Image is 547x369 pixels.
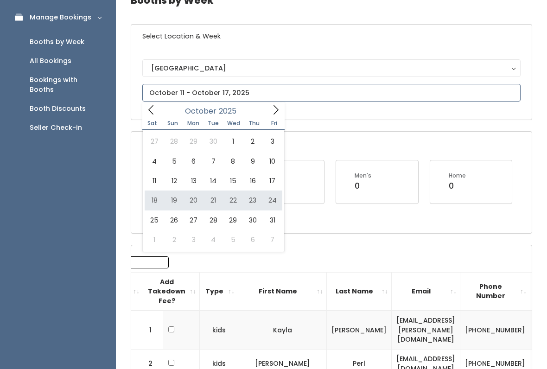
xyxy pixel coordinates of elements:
span: November 5, 2025 [223,230,243,249]
span: October 4, 2025 [145,152,164,171]
span: November 7, 2025 [262,230,282,249]
span: October 30, 2025 [243,210,262,230]
span: November 6, 2025 [243,230,262,249]
span: November 1, 2025 [145,230,164,249]
input: Year [216,105,244,117]
span: October 20, 2025 [184,191,204,210]
span: October 5, 2025 [164,152,184,171]
td: 1 [131,311,164,349]
span: October 27, 2025 [184,210,204,230]
input: October 11 - October 17, 2025 [142,84,521,102]
span: September 29, 2025 [184,132,204,151]
th: Add Takedown Fee?: activate to sort column ascending [143,272,200,311]
td: kids [200,311,238,349]
span: October 1, 2025 [223,132,243,151]
span: October 15, 2025 [223,171,243,191]
span: October 17, 2025 [262,171,282,191]
span: October 14, 2025 [204,171,223,191]
span: Sun [163,121,183,126]
span: October 22, 2025 [223,191,243,210]
span: October [185,108,216,115]
div: Booth Discounts [30,104,86,114]
span: October 12, 2025 [164,171,184,191]
span: Wed [223,121,244,126]
span: October 24, 2025 [262,191,282,210]
span: October 9, 2025 [243,152,262,171]
span: Fri [264,121,285,126]
span: October 16, 2025 [243,171,262,191]
td: [EMAIL_ADDRESS][PERSON_NAME][DOMAIN_NAME] [392,311,460,349]
th: Email: activate to sort column ascending [392,272,460,311]
span: Thu [244,121,264,126]
td: [PHONE_NUMBER] [460,311,530,349]
span: October 2, 2025 [243,132,262,151]
span: October 21, 2025 [204,191,223,210]
span: October 28, 2025 [204,210,223,230]
th: First Name: activate to sort column ascending [238,272,327,311]
th: Type: activate to sort column ascending [200,272,238,311]
div: Bookings with Booths [30,75,101,95]
span: October 10, 2025 [262,152,282,171]
span: October 7, 2025 [204,152,223,171]
span: Tue [203,121,223,126]
td: [PERSON_NAME] [327,311,392,349]
span: October 18, 2025 [145,191,164,210]
button: [GEOGRAPHIC_DATA] [142,59,521,77]
td: Kayla [238,311,327,349]
span: November 4, 2025 [204,230,223,249]
span: October 23, 2025 [243,191,262,210]
div: Men's [355,172,371,180]
div: All Bookings [30,56,71,66]
div: Seller Check-in [30,123,82,133]
span: October 19, 2025 [164,191,184,210]
span: October 3, 2025 [262,132,282,151]
span: September 30, 2025 [204,132,223,151]
th: Phone Number: activate to sort column ascending [460,272,530,311]
h6: Select Location & Week [131,25,532,48]
span: October 25, 2025 [145,210,164,230]
span: November 3, 2025 [184,230,204,249]
span: September 28, 2025 [164,132,184,151]
div: Booths by Week [30,37,84,47]
div: Manage Bookings [30,13,91,22]
div: 0 [449,180,466,192]
span: October 11, 2025 [145,171,164,191]
span: October 26, 2025 [164,210,184,230]
span: Sat [142,121,163,126]
span: Mon [183,121,204,126]
th: Last Name: activate to sort column ascending [327,272,392,311]
span: November 2, 2025 [164,230,184,249]
span: October 13, 2025 [184,171,204,191]
span: October 6, 2025 [184,152,204,171]
div: [GEOGRAPHIC_DATA] [151,63,512,73]
span: October 8, 2025 [223,152,243,171]
div: Home [449,172,466,180]
span: October 29, 2025 [223,210,243,230]
span: September 27, 2025 [145,132,164,151]
span: October 31, 2025 [262,210,282,230]
div: 0 [355,180,371,192]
